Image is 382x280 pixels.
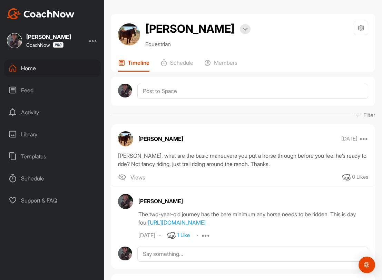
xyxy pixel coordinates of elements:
div: Open Intercom Messenger [359,257,375,273]
p: [PERSON_NAME] [138,135,183,143]
div: [PERSON_NAME] [138,197,368,205]
img: icon [118,173,126,182]
div: [PERSON_NAME], what are the basic maneuvers you put a horse through before you feel he’s ready to... [118,152,368,168]
p: Timeline [128,59,149,66]
img: CoachNow [7,8,75,19]
div: Feed [4,82,101,99]
img: square_f8f397c70efcd0ae6f92c40788c6018a.jpg [7,33,22,48]
div: CoachNow [26,42,63,48]
div: Support & FAQ [4,192,101,209]
div: Activity [4,104,101,121]
div: Library [4,126,101,143]
span: Views [130,173,145,182]
p: Schedule [170,59,193,66]
div: Templates [4,148,101,165]
div: The two-year-old journey has the bare minimum any horse needs to be ridden. This is day four [138,210,368,227]
div: Schedule [4,170,101,187]
img: avatar [118,247,132,261]
div: 1 Like [177,231,190,239]
div: 0 Likes [352,173,368,181]
img: avatar [118,194,133,209]
p: Members [214,59,237,66]
img: avatar [118,131,133,146]
img: CoachNow Pro [53,42,63,48]
img: arrow-down [243,28,248,31]
h2: [PERSON_NAME] [145,21,235,37]
img: avatar [118,84,132,98]
div: [PERSON_NAME] [26,34,71,40]
p: Equestrian [145,40,251,48]
p: Filter [363,111,375,119]
div: [DATE] [138,232,155,239]
img: avatar [118,23,140,45]
div: Home [4,60,101,77]
a: [URL][DOMAIN_NAME] [148,219,206,226]
p: [DATE] [341,135,357,142]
